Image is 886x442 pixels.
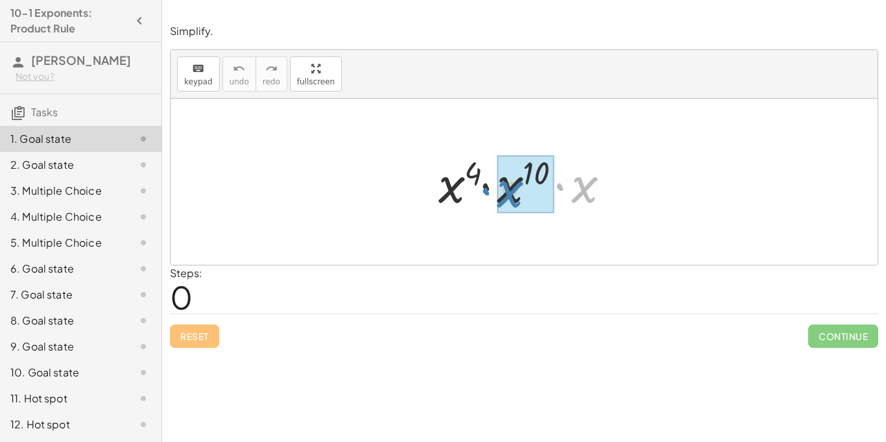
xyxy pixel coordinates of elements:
[136,287,151,302] i: Task not started.
[136,339,151,354] i: Task not started.
[263,77,280,86] span: redo
[31,105,58,119] span: Tasks
[177,56,220,92] button: keyboardkeypad
[136,157,151,173] i: Task not started.
[170,24,878,39] p: Simplify.
[10,261,115,276] div: 6. Goal state
[290,56,342,92] button: fullscreen
[136,417,151,432] i: Task not started.
[136,261,151,276] i: Task not started.
[170,277,193,317] span: 0
[136,209,151,225] i: Task not started.
[184,77,213,86] span: keypad
[10,5,128,36] h4: 10-1 Exponents: Product Rule
[10,339,115,354] div: 9. Goal state
[16,70,151,83] div: Not you?
[222,56,256,92] button: undoundo
[10,157,115,173] div: 2. Goal state
[31,53,131,68] span: [PERSON_NAME]
[192,61,204,77] i: keyboard
[10,365,115,380] div: 10. Goal state
[10,391,115,406] div: 11. Hot spot
[233,61,245,77] i: undo
[136,365,151,380] i: Task not started.
[230,77,249,86] span: undo
[136,235,151,251] i: Task not started.
[256,56,287,92] button: redoredo
[136,183,151,199] i: Task not started.
[10,417,115,432] div: 12. Hot spot
[136,131,151,147] i: Task not started.
[136,391,151,406] i: Task not started.
[10,287,115,302] div: 7. Goal state
[265,61,278,77] i: redo
[10,209,115,225] div: 4. Multiple Choice
[10,313,115,328] div: 8. Goal state
[170,266,202,280] label: Steps:
[10,183,115,199] div: 3. Multiple Choice
[136,313,151,328] i: Task not started.
[10,235,115,251] div: 5. Multiple Choice
[10,131,115,147] div: 1. Goal state
[297,77,335,86] span: fullscreen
